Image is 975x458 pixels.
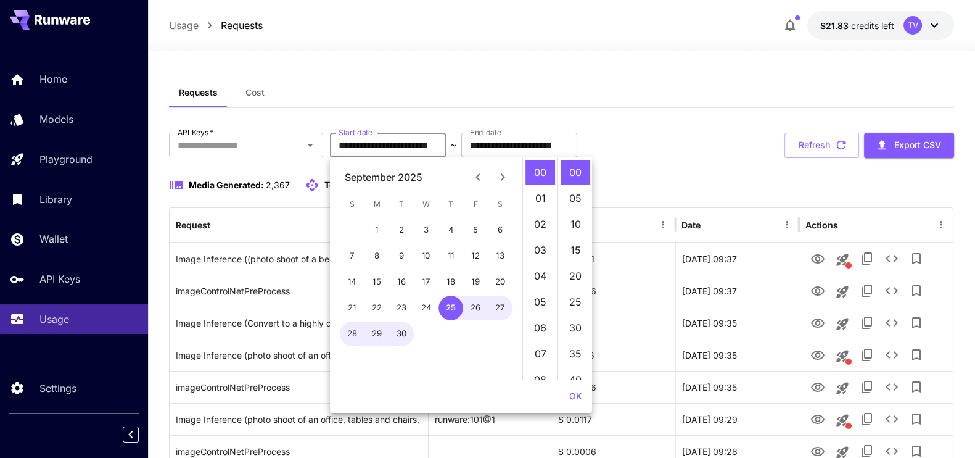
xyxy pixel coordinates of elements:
[364,244,389,269] button: 8
[561,289,590,314] li: 25 minutes
[340,296,364,320] button: 21
[561,315,590,340] li: 30 minutes
[830,344,855,368] button: This request includes a reference image. Clicking this will load all other parameters, but for pr...
[805,220,838,230] div: Actions
[39,72,67,86] p: Home
[176,339,422,371] div: Click to copy prompt
[681,220,701,230] div: Date
[339,127,372,138] label: Start date
[429,403,552,435] div: runware:101@1
[525,264,555,288] li: 4 hours
[39,192,72,207] p: Library
[178,127,213,138] label: API Keys
[438,218,463,243] button: 4
[879,278,904,303] button: See details
[389,322,414,346] button: 30
[805,406,830,431] button: View
[784,133,859,158] button: Refresh
[39,152,93,167] p: Playground
[132,423,148,446] div: Collapse sidebar
[675,339,799,371] div: 02 Oct, 2025 09:35
[552,307,675,339] div: $ 0.015
[864,133,954,158] button: Export CSV
[39,231,68,246] p: Wallet
[904,407,929,431] button: Add to library
[39,381,76,396] p: Settings
[438,270,463,294] button: 18
[340,322,364,346] button: 28
[805,310,830,335] button: View
[702,216,719,233] button: Sort
[525,289,555,314] li: 5 hours
[324,180,404,190] span: Total API requests:
[552,339,675,371] div: $ 0.0108
[488,270,512,294] button: 20
[525,341,555,366] li: 7 hours
[904,375,929,399] button: Add to library
[39,272,80,286] p: API Keys
[561,341,590,366] li: 35 minutes
[855,278,879,303] button: Copy TaskUUID
[525,238,555,262] li: 3 hours
[654,216,672,233] button: Menu
[176,243,422,275] div: Click to copy prompt
[176,307,422,339] div: Click to copy prompt
[463,244,488,269] button: 12
[552,275,675,307] div: $ 0.0006
[904,310,929,335] button: Add to library
[179,87,218,98] span: Requests
[438,244,463,269] button: 11
[364,296,389,320] button: 22
[778,216,796,233] button: Menu
[805,278,830,303] button: View
[552,243,675,275] div: $ 0.0091
[855,246,879,271] button: Copy TaskUUID
[805,246,830,271] button: View
[464,192,487,217] span: Friday
[189,180,264,190] span: Media Generated:
[525,212,555,236] li: 2 hours
[450,138,457,152] p: ~
[470,127,501,138] label: End date
[879,375,904,399] button: See details
[414,244,438,269] button: 10
[169,18,199,33] a: Usage
[463,270,488,294] button: 19
[123,427,139,443] button: Collapse sidebar
[389,218,414,243] button: 2
[340,244,364,269] button: 7
[364,218,389,243] button: 1
[879,407,904,431] button: See details
[904,246,929,271] button: Add to library
[675,275,799,307] div: 02 Oct, 2025 09:37
[176,372,422,403] div: Click to copy prompt
[523,157,557,380] ul: Select hours
[415,192,437,217] span: Wednesday
[820,19,894,32] div: $21.83339
[390,192,413,217] span: Tuesday
[904,278,929,303] button: Add to library
[525,367,555,392] li: 8 hours
[414,270,438,294] button: 17
[39,312,69,327] p: Usage
[879,310,904,335] button: See details
[904,343,929,367] button: Add to library
[830,408,855,433] button: This request includes a reference image. Clicking this will load all other parameters, but for pr...
[39,112,73,127] p: Models
[440,192,462,217] span: Thursday
[932,216,950,233] button: Menu
[675,307,799,339] div: 02 Oct, 2025 09:35
[221,18,263,33] a: Requests
[855,375,879,399] button: Copy TaskUUID
[879,343,904,367] button: See details
[366,192,388,217] span: Monday
[489,192,511,217] span: Saturday
[438,296,463,320] button: 25
[805,342,830,367] button: View
[903,16,922,35] div: TV
[561,160,590,185] li: 0 minutes
[488,218,512,243] button: 6
[561,238,590,262] li: 15 minutes
[176,275,422,307] div: Click to copy prompt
